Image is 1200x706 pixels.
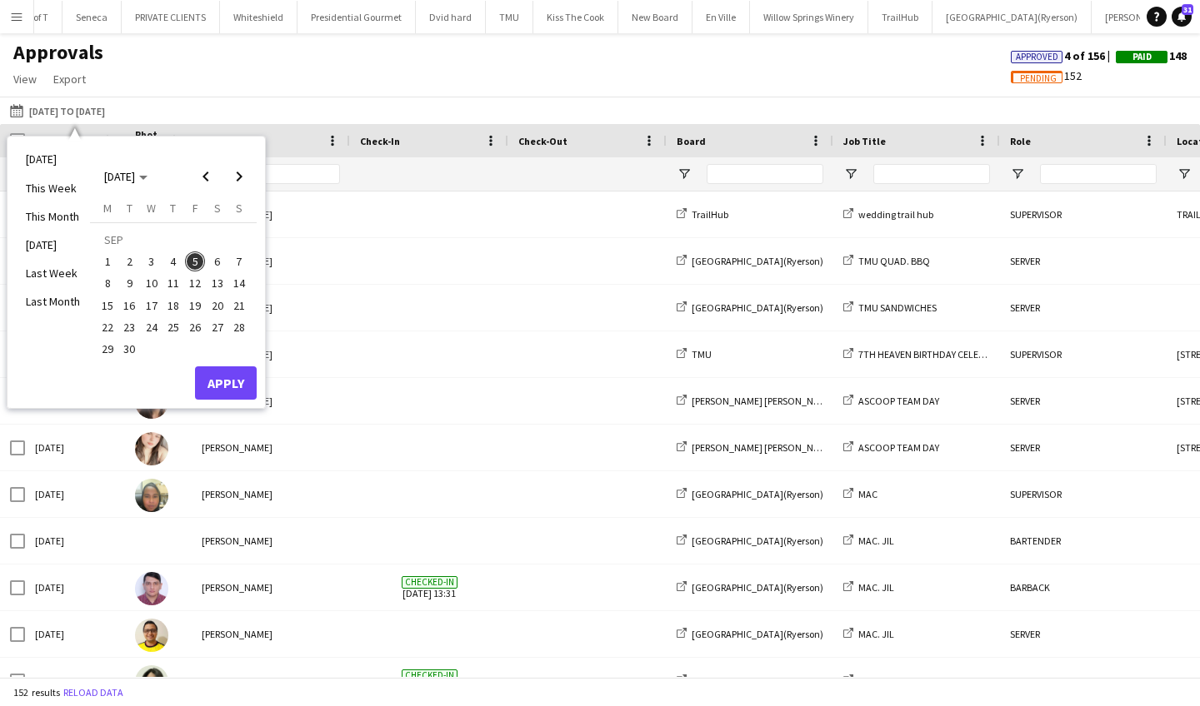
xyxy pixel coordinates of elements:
[707,164,823,184] input: Board Filter Input
[192,611,350,657] div: [PERSON_NAME]
[677,395,835,407] a: [PERSON_NAME] [PERSON_NAME]
[1172,7,1192,27] a: 31
[141,272,162,294] button: 10-09-2025
[843,255,930,267] a: TMU QUAD. BBQ
[135,665,168,699] img: Deni Atzala Villafuerte
[170,201,176,216] span: T
[206,272,227,294] button: 13-09-2025
[533,1,618,33] button: Kiss The Cook
[195,366,257,400] button: Apply
[677,167,692,181] button: Open Filter Menu
[220,1,297,33] button: Whiteshield
[25,471,125,517] div: [DATE]
[843,348,1017,360] a: 7TH HEAVEN BIRTHDAY CELEBRATION
[184,295,206,316] button: 19-09-2025
[189,160,222,193] button: Previous month
[192,658,350,704] div: Deni Atzala [PERSON_NAME]
[120,296,140,316] span: 16
[843,208,933,221] a: wedding trail hub
[677,135,706,147] span: Board
[416,1,486,33] button: Dvid hard
[360,564,498,610] span: [DATE] 13:31
[142,296,162,316] span: 17
[843,395,939,407] a: ASCOOP TEAM DAY
[692,628,823,640] span: [GEOGRAPHIC_DATA](Ryerson)
[97,317,117,337] span: 22
[297,1,416,33] button: Presidential Gourmet
[192,201,198,216] span: F
[120,251,140,271] span: 2
[163,274,183,294] span: 11
[1000,518,1167,564] div: BARTENDER
[692,395,835,407] span: [PERSON_NAME] [PERSON_NAME]
[229,296,249,316] span: 21
[402,576,457,589] span: Checked-in
[163,296,183,316] span: 18
[97,251,118,272] button: 01-09-2025
[858,488,877,500] span: MAC
[135,479,168,512] img: Fowsiya Farah
[843,674,894,687] a: MAC. JIL
[858,348,1017,360] span: 7TH HEAVEN BIRTHDAY CELEBRATION
[858,674,894,687] span: MAC. JIL
[402,669,457,682] span: Checked-in
[677,581,823,594] a: [GEOGRAPHIC_DATA](Ryerson)
[192,331,350,377] div: [PERSON_NAME]
[192,564,350,610] div: [PERSON_NAME]
[873,164,990,184] input: Job Title Filter Input
[858,581,894,594] span: MAC. JIL
[135,619,168,652] img: Jonathan Rafael
[7,101,108,121] button: [DATE] to [DATE]
[120,274,140,294] span: 9
[843,581,894,594] a: MAC. JIL
[60,684,127,702] button: Reload data
[858,395,939,407] span: ASCOOP TEAM DAY
[118,251,140,272] button: 02-09-2025
[97,316,118,338] button: 22-09-2025
[163,251,183,271] span: 4
[843,441,939,454] a: ASCOOP TEAM DAY
[97,274,117,294] span: 8
[229,317,249,337] span: 28
[16,145,90,173] li: [DATE]
[222,160,256,193] button: Next month
[135,432,168,465] img: Dayanis Garcia Aguiar
[97,272,118,294] button: 08-09-2025
[692,348,712,360] span: TMU
[192,285,350,331] div: [PERSON_NAME]
[1040,164,1157,184] input: Role Filter Input
[1010,167,1025,181] button: Open Filter Menu
[858,441,939,454] span: ASCOOP TEAM DAY
[486,1,533,33] button: TMU
[127,201,132,216] span: T
[1020,73,1057,84] span: Pending
[135,128,162,153] span: Photo
[692,208,728,221] span: TrailHub
[677,301,823,314] a: [GEOGRAPHIC_DATA](Ryerson)
[97,338,118,360] button: 29-09-2025
[207,317,227,337] span: 27
[858,628,894,640] span: MAC. JIL
[1000,611,1167,657] div: SERVER
[843,301,937,314] a: TMU SANDWICHES
[228,295,250,316] button: 21-09-2025
[228,251,250,272] button: 07-09-2025
[47,68,92,90] a: Export
[135,572,168,605] img: Guillermo Romero
[232,164,340,184] input: Name Filter Input
[97,296,117,316] span: 15
[360,135,400,147] span: Check-In
[677,255,823,267] a: [GEOGRAPHIC_DATA](Ryerson)
[141,295,162,316] button: 17-09-2025
[206,316,227,338] button: 27-09-2025
[618,1,692,33] button: New Board
[118,338,140,360] button: 30-09-2025
[163,317,183,337] span: 25
[185,317,205,337] span: 26
[677,628,823,640] a: [GEOGRAPHIC_DATA](Ryerson)
[12,1,62,33] button: U of T
[16,287,90,316] li: Last Month
[858,301,937,314] span: TMU SANDWICHES
[185,251,205,271] span: 5
[192,238,350,284] div: [PERSON_NAME]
